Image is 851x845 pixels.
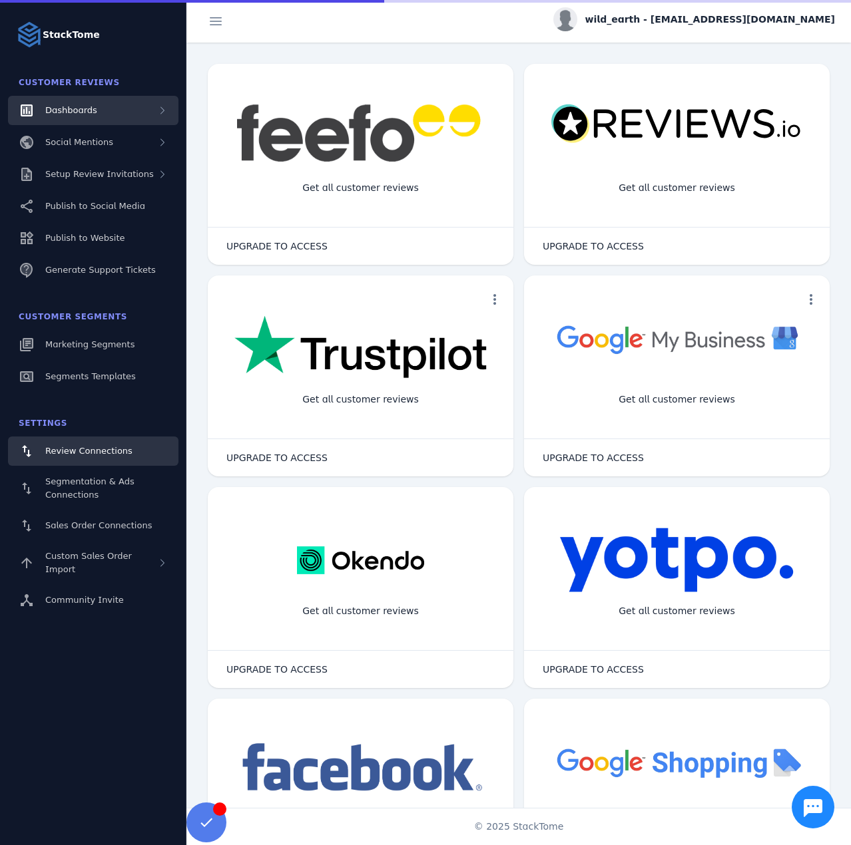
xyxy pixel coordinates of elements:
span: Social Mentions [45,137,113,147]
span: UPGRADE TO ACCESS [543,665,644,674]
a: Sales Order Connections [8,511,178,540]
button: UPGRADE TO ACCESS [529,233,657,259]
img: yotpo.png [559,527,794,593]
span: UPGRADE TO ACCESS [226,453,328,462]
img: googlebusiness.png [551,315,803,363]
span: Customer Reviews [19,78,120,87]
span: Community Invite [45,595,124,605]
a: Review Connections [8,436,178,466]
a: Segmentation & Ads Connections [8,468,178,508]
span: UPGRADE TO ACCESS [226,242,328,251]
span: Marketing Segments [45,339,135,349]
span: Dashboards [45,105,97,115]
div: Get all customer reviews [608,382,746,417]
button: UPGRADE TO ACCESS [213,444,341,471]
button: UPGRADE TO ACCESS [529,444,657,471]
span: UPGRADE TO ACCESS [543,453,644,462]
img: reviewsio.svg [551,104,803,144]
span: Publish to Social Media [45,201,145,211]
div: Get all customer reviews [608,170,746,206]
img: facebook.png [234,739,487,798]
img: okendo.webp [297,527,424,593]
img: Logo image [16,21,43,48]
span: Customer Segments [19,312,127,321]
span: Publish to Website [45,233,125,243]
div: Get all customer reviews [292,382,429,417]
span: Sales Order Connections [45,520,152,530]
a: Generate Support Tickets [8,255,178,285]
img: profile.jpg [553,7,577,31]
button: UPGRADE TO ACCESS [529,656,657,683]
span: Review Connections [45,446,133,456]
div: Get all customer reviews [608,593,746,629]
span: © 2025 StackTome [474,820,564,834]
span: wild_earth - [EMAIL_ADDRESS][DOMAIN_NAME] [585,13,835,27]
img: feefo.png [234,104,487,162]
img: googleshopping.png [551,739,803,786]
img: trustpilot.png [234,315,487,381]
button: more [481,286,508,313]
button: more [798,286,824,313]
div: Import Products from Google [598,805,755,840]
button: UPGRADE TO ACCESS [213,656,341,683]
span: Custom Sales Order Import [45,551,132,574]
div: Get all customer reviews [292,593,429,629]
a: Publish to Social Media [8,192,178,221]
a: Segments Templates [8,362,178,391]
span: Segmentation & Ads Connections [45,476,135,500]
span: UPGRADE TO ACCESS [226,665,328,674]
span: UPGRADE TO ACCESS [543,242,644,251]
a: Marketing Segments [8,330,178,359]
span: Setup Review Invitations [45,169,154,179]
a: Publish to Website [8,224,178,253]
strong: StackTome [43,28,100,42]
span: Generate Support Tickets [45,265,156,275]
button: wild_earth - [EMAIL_ADDRESS][DOMAIN_NAME] [553,7,835,31]
span: Segments Templates [45,371,136,381]
div: Get all customer reviews [292,170,429,206]
button: UPGRADE TO ACCESS [213,233,341,259]
span: Settings [19,419,67,428]
a: Community Invite [8,586,178,615]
